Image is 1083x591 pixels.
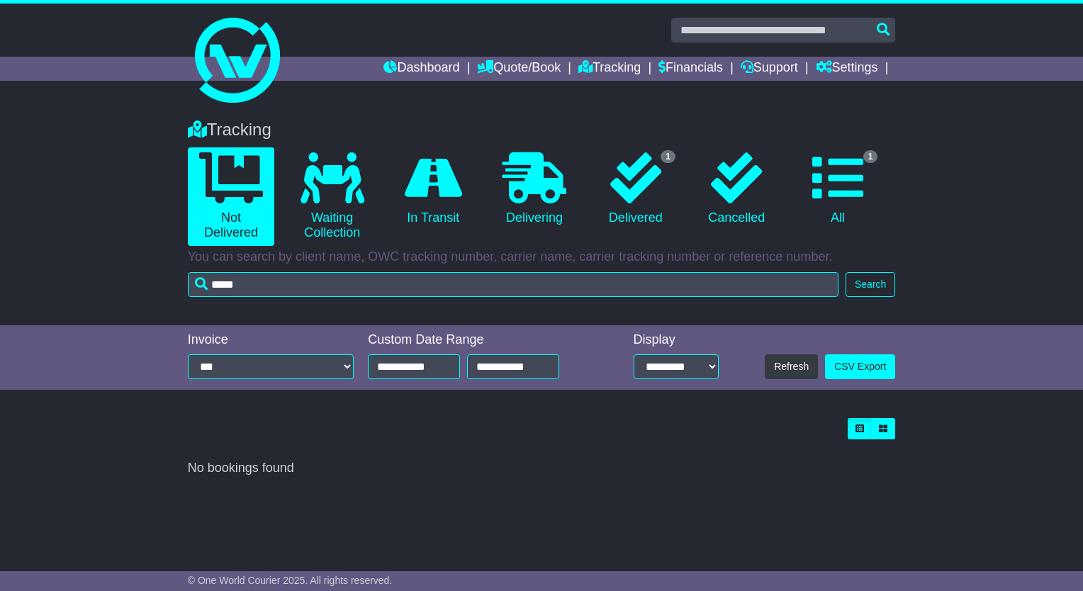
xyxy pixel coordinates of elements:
span: 1 [661,150,675,163]
a: In Transit [390,147,477,231]
a: Dashboard [383,57,459,81]
div: Tracking [181,120,903,140]
div: Custom Date Range [368,332,595,348]
a: Cancelled [693,147,780,231]
span: 1 [863,150,878,163]
a: Settings [816,57,878,81]
a: Support [741,57,798,81]
button: Refresh [765,354,818,379]
div: Invoice [188,332,354,348]
a: 1 Delivered [592,147,679,231]
a: Quote/Book [477,57,561,81]
a: Delivering [491,147,578,231]
a: Financials [658,57,723,81]
span: © One World Courier 2025. All rights reserved. [188,575,393,586]
button: Search [846,272,895,297]
div: No bookings found [188,461,896,476]
a: Waiting Collection [288,147,376,246]
a: Tracking [578,57,641,81]
p: You can search by client name, OWC tracking number, carrier name, carrier tracking number or refe... [188,249,896,265]
a: 1 All [795,147,882,231]
a: CSV Export [825,354,895,379]
div: Display [634,332,719,348]
a: Not Delivered [188,147,275,246]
